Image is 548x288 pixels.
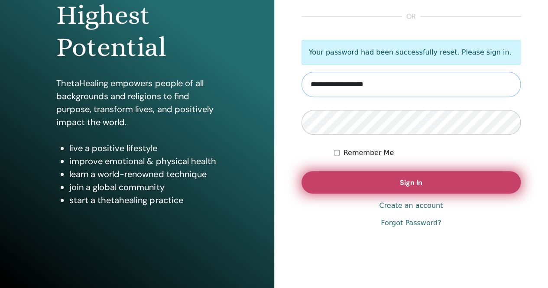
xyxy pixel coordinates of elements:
span: Sign In [400,178,422,187]
a: Create an account [379,201,443,211]
span: or [402,11,420,22]
div: Keep me authenticated indefinitely or until I manually logout [334,148,521,158]
p: Your password had been successfully reset. Please sign in. [302,40,521,65]
a: Forgot Password? [381,218,441,228]
button: Sign In [302,171,521,194]
li: improve emotional & physical health [69,155,217,168]
li: join a global community [69,181,217,194]
p: ThetaHealing empowers people of all backgrounds and religions to find purpose, transform lives, a... [56,77,217,129]
li: live a positive lifestyle [69,142,217,155]
label: Remember Me [343,148,394,158]
li: learn a world-renowned technique [69,168,217,181]
li: start a thetahealing practice [69,194,217,207]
